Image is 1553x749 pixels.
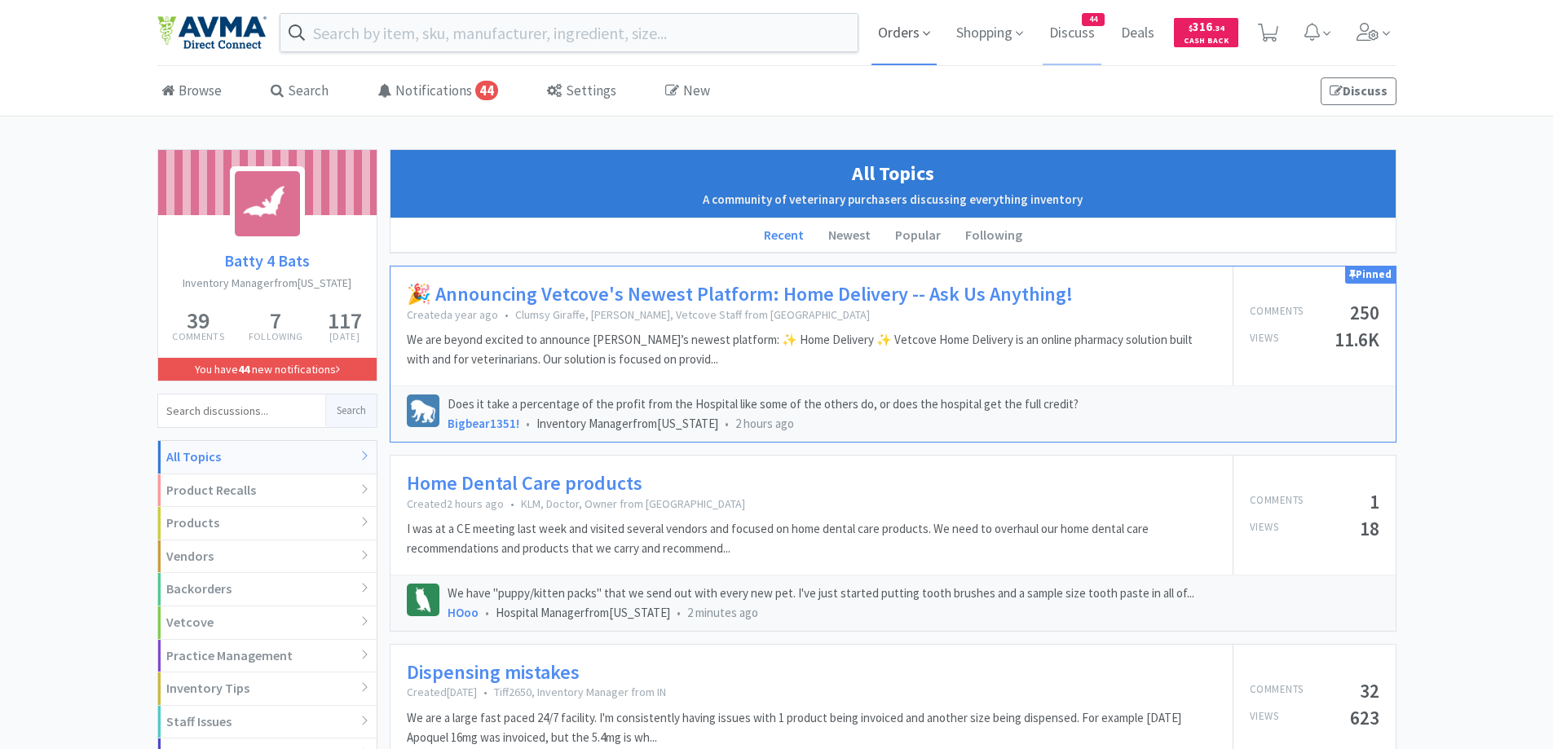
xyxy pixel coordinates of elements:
[883,218,953,253] li: Popular
[475,81,498,100] span: 44
[1212,23,1224,33] span: . 34
[407,330,1216,369] p: We are beyond excited to announce [PERSON_NAME]’s newest platform: ✨ Home Delivery ✨ Vetcove Home...
[157,67,226,117] a: Browse
[1174,11,1238,55] a: $316.34Cash Back
[267,67,333,117] a: Search
[407,472,642,496] a: Home Dental Care products
[1360,519,1379,538] h5: 18
[510,496,514,511] span: •
[399,158,1388,189] h1: All Topics
[1250,330,1279,349] p: Views
[158,441,377,474] div: All Topics
[687,605,758,620] span: 2 minutes ago
[158,606,377,640] div: Vetcove
[249,332,303,341] p: Following
[158,394,325,427] input: Search discussions...
[158,640,377,673] div: Practice Management
[735,416,794,431] span: 2 hours ago
[158,274,377,292] h2: Inventory Manager from [US_STATE]
[526,416,530,431] span: •
[677,605,681,620] span: •
[1360,681,1379,700] h5: 32
[328,332,362,341] p: [DATE]
[1321,77,1396,105] a: Discuss
[1335,330,1379,349] h5: 11.6K
[249,309,303,332] h5: 7
[1250,492,1304,511] p: Comments
[158,573,377,606] div: Backorders
[407,519,1216,558] p: I was at a CE meeting last week and visited several vendors and focused on home dental care produ...
[1370,492,1379,511] h5: 1
[172,332,223,341] p: Comments
[448,414,1379,434] div: Inventory Manager from [US_STATE]
[1043,26,1101,41] a: Discuss44
[1189,23,1193,33] span: $
[1345,267,1396,284] div: Pinned
[407,307,1216,322] p: Created a year ago Clumsy Giraffe, [PERSON_NAME], Vetcove Staff from [GEOGRAPHIC_DATA]
[407,685,1216,699] p: Created [DATE] Tiff2650, Inventory Manager from IN
[661,67,714,117] a: New
[407,283,1073,306] a: 🎉 Announcing Vetcove's Newest Platform: Home Delivery -- Ask Us Anything!
[399,190,1388,209] h2: A community of veterinary purchasers discussing everything inventory
[725,416,729,431] span: •
[448,394,1379,414] p: Does it take a percentage of the profit from the Hospital like some of the others do, or does the...
[448,584,1379,603] p: We have "puppy/kitten packs" that we send out with every new pet. I've just started putting tooth...
[816,218,883,253] li: Newest
[157,15,267,50] img: e4e33dab9f054f5782a47901c742baa9_102.png
[158,474,377,508] div: Product Recalls
[543,67,620,117] a: Settings
[448,603,1379,623] div: Hospital Manager from [US_STATE]
[1250,708,1279,727] p: Views
[158,706,377,739] div: Staff Issues
[953,218,1035,253] li: Following
[752,218,816,253] li: Recent
[407,661,580,685] a: Dispensing mistakes
[1114,26,1161,41] a: Deals
[325,394,377,427] button: Search
[158,507,377,540] div: Products
[448,416,519,431] a: Bigbear1351!
[485,605,489,620] span: •
[1250,681,1304,700] p: Comments
[1083,14,1104,25] span: 44
[1350,708,1379,727] h5: 623
[280,14,858,51] input: Search by item, sku, manufacturer, ingredient, size...
[1189,19,1224,34] span: 316
[1250,519,1279,538] p: Views
[1184,37,1229,47] span: Cash Back
[328,309,362,332] h5: 117
[158,672,377,706] div: Inventory Tips
[373,67,502,117] a: Notifications44
[238,362,249,377] strong: 44
[1350,303,1379,322] h5: 250
[407,708,1216,747] p: We are a large fast paced 24/7 facility. I'm consistently having issues with 1 product being invo...
[448,605,479,620] a: HOoo
[172,309,223,332] h5: 39
[407,496,1216,511] p: Created 2 hours ago KLM, Doctor, Owner from [GEOGRAPHIC_DATA]
[483,685,488,699] span: •
[1250,303,1304,322] p: Comments
[158,248,377,274] a: Batty 4 Bats
[505,307,509,322] span: •
[158,358,377,381] a: You have44 new notifications
[158,540,377,574] div: Vendors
